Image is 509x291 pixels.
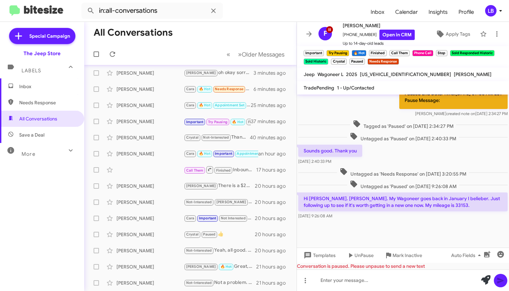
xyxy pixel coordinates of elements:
[184,101,251,109] div: Will do, Thank you !
[24,50,61,57] div: The Jeep Store
[29,33,70,39] span: Special Campaign
[297,263,509,269] div: Conversation is paused. Please unpause to send a new text
[379,30,415,40] a: Open in CRM
[256,280,291,286] div: 21 hours ago
[368,59,399,65] small: Needs Response
[186,281,212,285] span: Not-Interested
[256,263,291,270] div: 21 hours ago
[22,68,41,74] span: Labels
[454,71,491,77] span: [PERSON_NAME]
[343,30,415,40] span: [PHONE_NUMBER]
[412,50,433,56] small: Phone Call
[184,263,256,270] div: Great, No problem. We're going to continue to look for a wrangler in the range of 24k. Thank you ...
[221,216,246,220] span: Not Interested
[341,249,379,261] button: UnPause
[479,5,502,16] button: LB
[116,247,184,254] div: [PERSON_NAME]
[186,87,195,91] span: Cara
[234,47,289,61] button: Next
[186,264,216,269] span: [PERSON_NAME]
[446,111,475,116] span: created note on
[347,180,459,190] span: Untagged as 'Paused' on [DATE] 9:26:08 AM
[485,5,497,16] div: LB
[186,248,212,253] span: Not-Interested
[324,28,327,39] span: F
[389,50,410,56] small: Call Them
[9,28,75,44] a: Special Campaign
[369,50,386,56] small: Finished
[232,120,243,124] span: 🔥 Hot
[186,120,204,124] span: Important
[184,117,251,125] div: Hi [PERSON_NAME]. [PERSON_NAME]. My Wagoneer goes back in January I belieber. Just following up t...
[116,215,184,222] div: [PERSON_NAME]
[446,28,470,40] span: Apply Tags
[349,59,365,65] small: Paused
[216,168,231,173] span: Finished
[365,2,390,22] a: Inbox
[248,120,263,124] span: Finished
[255,247,291,254] div: 20 hours ago
[423,2,453,22] a: Insights
[116,134,184,141] div: [PERSON_NAME]
[186,135,199,140] span: Crystal
[350,120,456,130] span: Tagged as 'Paused' on [DATE] 2:34:27 PM
[337,85,374,91] span: 1 - Up/Contacted
[343,40,415,47] span: Up to 14-day-old leads
[19,132,44,138] span: Save a Deal
[223,47,234,61] button: Previous
[199,103,210,107] span: 🔥 Hot
[215,151,232,156] span: Important
[379,249,428,261] button: Mark Inactive
[186,71,216,75] span: [PERSON_NAME]
[251,102,291,109] div: 25 minutes ago
[453,2,479,22] a: Profile
[19,83,76,90] span: Inbox
[302,249,336,261] span: Templates
[215,103,244,107] span: Appointment Set
[186,151,195,156] span: Cara
[184,247,255,254] div: Yeah, all good. In the end, I decided that I really don't want to compromise on the color (I don'...
[304,85,334,91] span: TradePending
[436,50,447,56] small: Stop
[390,2,423,22] a: Calendar
[446,249,489,261] button: Auto Fields
[19,115,57,122] span: All Conversations
[253,86,291,93] div: 6 minutes ago
[208,120,228,124] span: Try Pausing
[184,69,253,77] div: oh okay sorry I was confused so we are leasing? not financing correct?
[255,199,291,206] div: 20 hours ago
[451,249,483,261] span: Auto Fields
[298,213,332,218] span: [DATE] 9:26:08 AM
[327,50,349,56] small: Try Pausing
[347,132,459,142] span: Untagged as 'Paused' on [DATE] 2:40:33 PM
[242,51,284,58] span: Older Messages
[184,134,251,141] div: Thank you for getting back to me. I will update my records.
[223,47,289,61] nav: Page navigation example
[343,22,415,30] span: [PERSON_NAME]
[116,86,184,93] div: [PERSON_NAME]
[237,151,266,156] span: Appointment Set
[393,249,422,261] span: Mark Inactive
[186,184,216,188] span: [PERSON_NAME]
[186,103,195,107] span: Cara
[116,263,184,270] div: [PERSON_NAME]
[94,27,173,38] h1: All Conversations
[184,230,255,238] div: 👍
[184,150,258,157] div: Loved “Thank you for the update [PERSON_NAME], when you have a better day and time please let us ...
[354,249,374,261] span: UnPause
[304,50,324,56] small: Important
[256,167,291,173] div: 17 hours ago
[186,216,195,220] span: Cara
[346,71,357,77] span: 2025
[255,183,291,189] div: 20 hours ago
[255,215,291,222] div: 20 hours ago
[184,166,256,174] div: Inbound Call
[297,249,341,261] button: Templates
[304,59,328,65] small: Sold Historic
[298,145,362,157] p: Sounds good. Thank you
[22,151,35,157] span: More
[116,280,184,286] div: [PERSON_NAME]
